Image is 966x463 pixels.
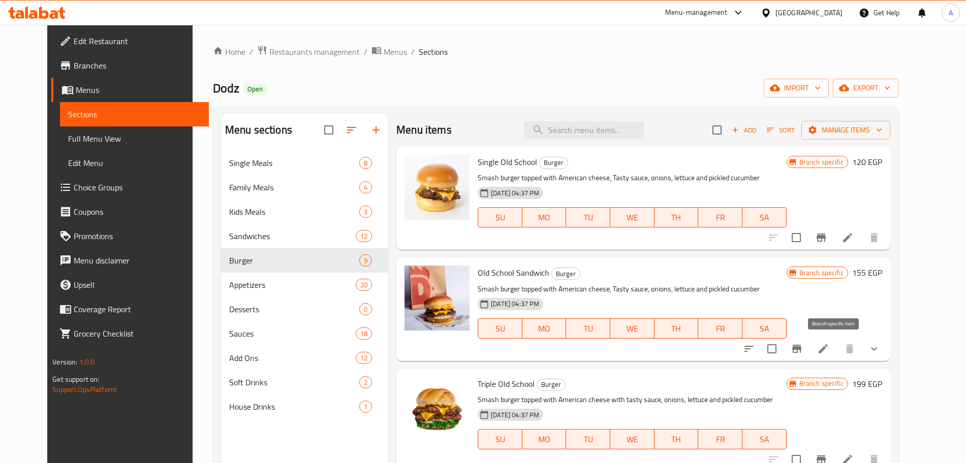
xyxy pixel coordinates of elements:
svg: Show Choices [868,343,880,355]
span: TH [659,432,695,447]
span: FR [702,321,738,336]
span: Version: [52,355,77,369]
span: Menus [76,84,200,96]
span: Add Ons [229,352,356,364]
span: FR [702,432,738,447]
div: items [356,327,372,340]
span: Soft Drinks [229,376,359,388]
span: Select to update [761,338,783,359]
span: Triple Old School [478,376,535,391]
span: Edit Menu [68,157,200,169]
div: items [359,254,372,267]
span: Sort [767,124,795,136]
span: WE [614,321,650,336]
span: Edit Restaurant [74,35,200,47]
span: MO [526,432,563,447]
span: Select section [706,119,728,141]
div: Family Meals4 [221,175,388,200]
button: WE [610,318,655,339]
button: export [833,79,898,97]
button: MO [522,207,567,227]
button: sort-choices [737,337,761,361]
span: Burger [552,268,580,280]
span: Single Old School [478,154,537,170]
a: Support.OpsPlatform [52,383,117,396]
button: FR [698,429,742,449]
span: Add item [728,122,760,138]
div: Burger [551,268,580,280]
button: Sort [764,122,797,138]
span: import [772,82,821,94]
span: MO [526,321,563,336]
span: [DATE] 04:37 PM [487,188,543,198]
div: items [359,401,372,413]
span: 1.0.0 [79,355,95,369]
button: Branch-specific-item [809,225,833,250]
span: Burger [229,254,359,267]
span: Select to update [786,227,807,248]
span: Burger [537,379,565,390]
li: / [250,46,253,58]
div: Sauces18 [221,321,388,346]
a: Home [213,46,245,58]
a: Menu disclaimer [51,248,208,273]
h2: Menu items [396,122,452,138]
span: Sections [68,108,200,120]
button: TU [566,207,610,227]
button: TH [655,207,699,227]
li: / [364,46,367,58]
span: Menu disclaimer [74,254,200,267]
span: Branch specific [795,157,848,167]
img: Single Old School [404,155,470,220]
img: Triple Old School [404,377,470,442]
span: Appetizers [229,279,356,291]
span: SU [482,432,518,447]
nav: Menu sections [221,147,388,423]
span: SA [746,432,783,447]
div: Sauces [229,327,356,340]
span: TU [570,210,606,225]
span: 0 [360,305,371,314]
span: Sections [419,46,448,58]
button: SA [742,429,787,449]
a: Edit Menu [60,151,208,175]
button: SU [478,429,522,449]
button: SU [478,318,522,339]
button: SA [742,318,787,339]
button: WE [610,429,655,449]
button: TU [566,429,610,449]
span: 18 [356,329,371,339]
span: [DATE] 04:37 PM [487,410,543,420]
a: Choice Groups [51,175,208,200]
span: export [841,82,890,94]
a: Restaurants management [257,45,360,58]
div: items [356,352,372,364]
p: Smash burger topped with American cheese with tasty sauce, onions, lettuce and pickled cucumber [478,393,786,406]
span: Sandwiches [229,230,356,242]
span: Menus [384,46,407,58]
button: FR [698,318,742,339]
span: Branches [74,59,200,72]
span: Full Menu View [68,133,200,145]
span: Branch specific [795,268,848,278]
div: Soft Drinks2 [221,370,388,394]
span: Burger [540,157,568,169]
span: Coverage Report [74,303,200,315]
span: Kids Meals [229,206,359,218]
span: Coupons [74,206,200,218]
button: Add section [364,118,388,142]
span: Desserts [229,303,359,315]
div: items [356,230,372,242]
button: SU [478,207,522,227]
span: Single Meals [229,157,359,169]
span: 12 [356,231,371,241]
div: Family Meals [229,181,359,193]
button: MO [522,429,567,449]
span: TH [659,210,695,225]
button: SA [742,207,787,227]
div: House Drinks1 [221,394,388,419]
span: Restaurants management [269,46,360,58]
